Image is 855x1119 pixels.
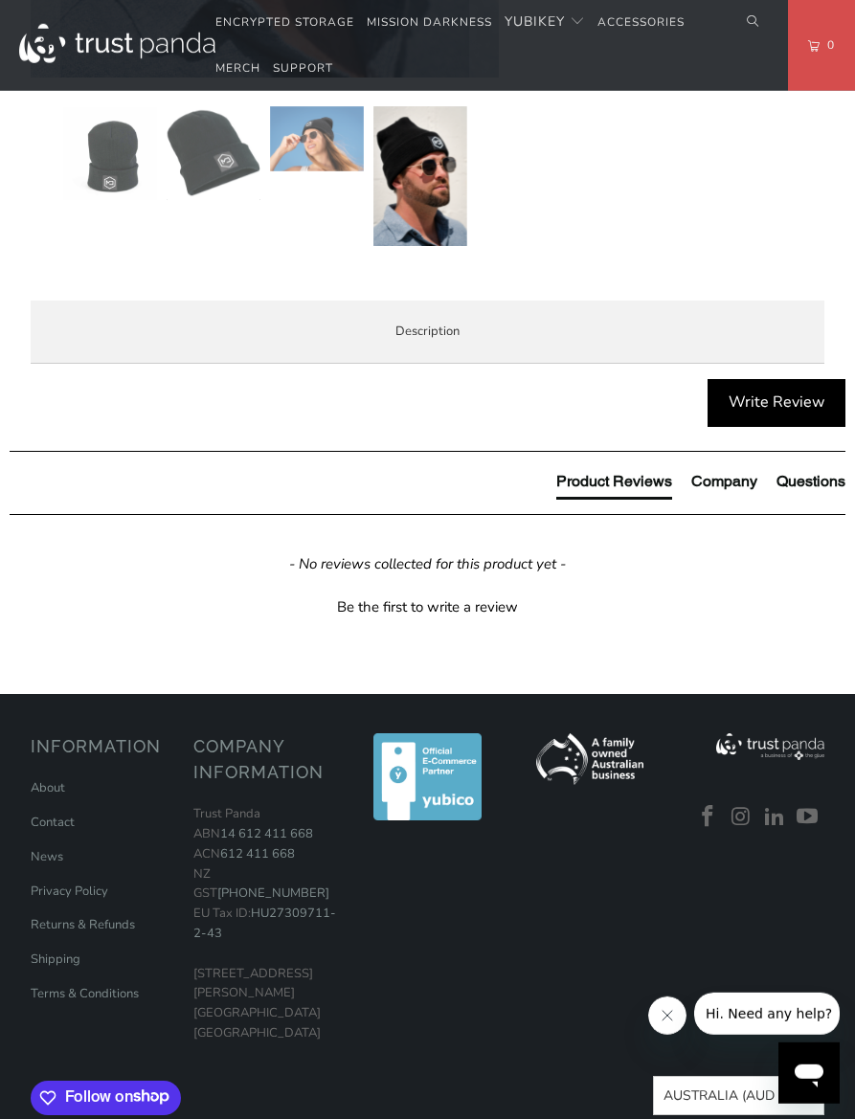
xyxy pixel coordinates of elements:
span: Accessories [597,14,685,30]
span: 0 [820,34,835,56]
a: News [31,848,63,865]
span: Encrypted Storage [215,14,354,30]
a: Merch [215,46,260,91]
button: Australia (AUD $) [653,1076,823,1115]
a: Trust Panda Australia on Instagram [728,805,756,830]
a: Contact [31,814,75,831]
span: Merch [215,60,260,76]
a: Terms & Conditions [31,985,139,1002]
a: HU27309711-2-43 [193,905,336,942]
div: Reviews Tabs [556,471,845,509]
a: 14 612 411 668 [220,825,313,842]
p: Trust Panda ABN ACN NZ GST EU Tax ID: [STREET_ADDRESS][PERSON_NAME] [GEOGRAPHIC_DATA] [GEOGRAPHIC... [193,804,337,1043]
img: Mission Darkness EMF Blackout Beanie [167,106,260,200]
a: Privacy Policy [31,883,108,900]
div: Be the first to write a review [337,597,518,617]
a: [PHONE_NUMBER] [217,884,329,902]
div: Write Review [708,379,845,427]
img: Mission Darkness EMF Blackout Beanie [63,106,157,200]
iframe: Message from company [694,993,840,1035]
a: Support [273,46,333,91]
img: Trust Panda Australia [19,24,215,63]
a: Returns & Refunds [31,916,135,933]
a: Trust Panda Australia on LinkedIn [760,805,789,830]
img: Mission Darkness EMF Blackout Beanie [270,106,364,171]
iframe: Button to launch messaging window [778,1042,840,1104]
label: Description [31,301,823,365]
div: Be the first to write a review [10,593,845,617]
span: YubiKey [505,12,565,31]
div: Product Reviews [556,471,672,492]
a: Shipping [31,951,80,968]
a: Trust Panda Australia on Facebook [694,805,723,830]
a: 612 411 668 [220,845,295,862]
em: - No reviews collected for this product yet - [289,554,566,574]
iframe: Close message [648,996,686,1035]
span: Support [273,60,333,76]
a: About [31,779,65,796]
div: Company [691,471,757,492]
div: Questions [776,471,845,492]
span: Mission Darkness [367,14,492,30]
a: Trust Panda Australia on YouTube [794,805,822,830]
img: Mission Darkness EMF Blackout Beanie [373,106,467,247]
